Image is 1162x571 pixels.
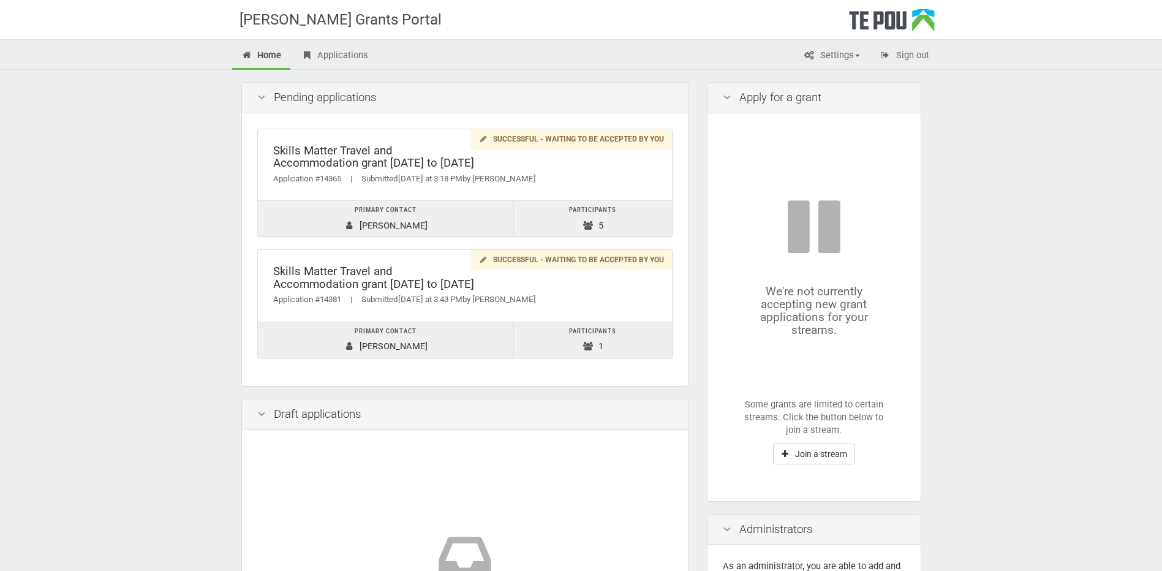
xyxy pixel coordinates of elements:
div: Participants [520,325,665,338]
div: Pending applications [242,83,688,113]
button: Join a stream [773,444,855,464]
div: Te Pou Logo [849,9,935,39]
div: Participants [520,204,665,217]
div: Primary contact [264,325,508,338]
div: Application #14381 Submitted by [PERSON_NAME] [273,293,657,306]
span: | [341,295,361,304]
div: Skills Matter Travel and Accommodation grant [DATE] to [DATE] [273,145,657,170]
div: Successful - waiting to be accepted by you [470,250,671,270]
td: [PERSON_NAME] [258,201,514,237]
div: Primary contact [264,204,508,217]
p: Some grants are limited to certain streams. Click the button below to join a stream. [744,398,884,437]
a: Home [232,43,291,70]
div: Skills Matter Travel and Accommodation grant [DATE] to [DATE] [273,265,657,290]
span: | [341,174,361,183]
div: Application #14365 Submitted by [PERSON_NAME] [273,173,657,186]
td: 5 [514,201,672,237]
div: Draft applications [242,399,688,430]
td: 1 [514,322,672,358]
div: Apply for a grant [707,83,921,113]
a: Settings [794,43,869,70]
span: [DATE] at 3:18 PM [398,174,462,183]
td: [PERSON_NAME] [258,322,514,358]
span: [DATE] at 3:43 PM [398,295,462,304]
div: Successful - waiting to be accepted by you [470,129,671,149]
a: Sign out [870,43,938,70]
div: Administrators [707,515,921,545]
a: Applications [292,43,377,70]
div: We're not currently accepting new grant applications for your streams. [744,196,884,337]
